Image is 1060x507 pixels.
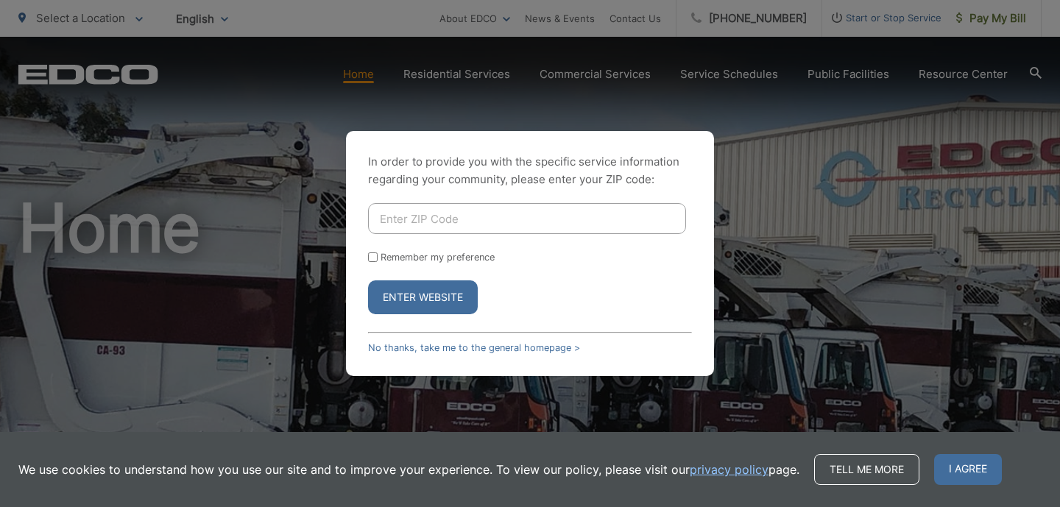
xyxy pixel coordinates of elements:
[934,454,1002,485] span: I agree
[814,454,919,485] a: Tell me more
[368,280,478,314] button: Enter Website
[690,461,768,478] a: privacy policy
[368,342,580,353] a: No thanks, take me to the general homepage >
[368,203,686,234] input: Enter ZIP Code
[368,153,692,188] p: In order to provide you with the specific service information regarding your community, please en...
[381,252,495,263] label: Remember my preference
[18,461,799,478] p: We use cookies to understand how you use our site and to improve your experience. To view our pol...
